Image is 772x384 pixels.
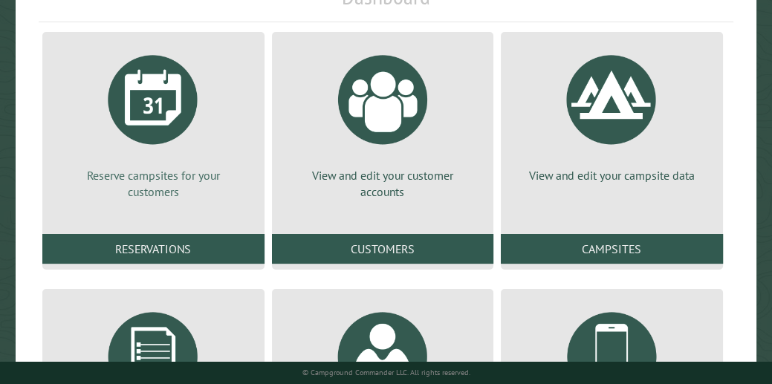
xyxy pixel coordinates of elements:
a: Reserve campsites for your customers [60,44,247,201]
small: © Campground Commander LLC. All rights reserved. [302,368,470,377]
p: View and edit your customer accounts [290,167,476,201]
p: Reserve campsites for your customers [60,167,247,201]
a: Campsites [501,234,723,264]
a: Reservations [42,234,265,264]
a: View and edit your campsite data [519,44,705,183]
a: Customers [272,234,494,264]
p: View and edit your campsite data [519,167,705,183]
a: View and edit your customer accounts [290,44,476,201]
